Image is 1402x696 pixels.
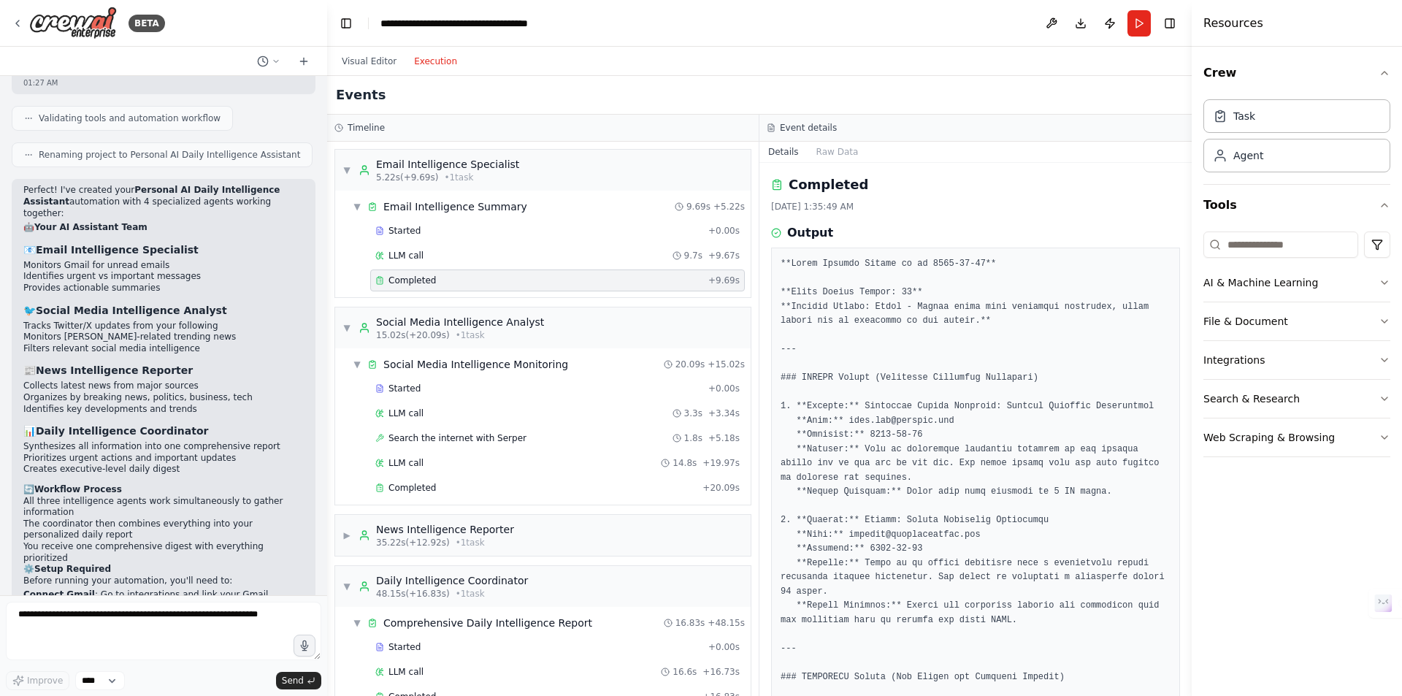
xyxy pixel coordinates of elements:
[1160,13,1180,34] button: Hide right sidebar
[23,404,304,416] li: Identifies key developments and trends
[36,244,199,256] strong: Email Intelligence Specialist
[1203,226,1390,469] div: Tools
[388,383,421,394] span: Started
[23,332,304,343] li: Monitors [PERSON_NAME]-related trending news
[388,666,424,678] span: LLM call
[1233,109,1255,123] div: Task
[388,432,526,444] span: Search the internet with Serper
[708,432,740,444] span: + 5.18s
[23,242,304,257] h3: 📧
[1203,93,1390,184] div: Crew
[376,522,514,537] div: News Intelligence Reporter
[353,617,361,629] span: ▼
[376,315,544,329] div: Social Media Intelligence Analyst
[686,201,710,213] span: 9.69s
[282,675,304,687] span: Send
[708,225,740,237] span: + 0.00s
[1203,341,1390,379] button: Integrations
[675,617,705,629] span: 16.83s
[456,329,485,341] span: • 1 task
[342,529,351,541] span: ▶
[353,359,361,370] span: ▼
[684,432,702,444] span: 1.8s
[23,496,304,519] li: All three intelligence agents work simultaneously to gather information
[23,271,304,283] li: Identifies urgent vs important messages
[444,172,473,183] span: • 1 task
[1203,380,1390,418] button: Search & Research
[353,201,361,213] span: ▼
[673,666,697,678] span: 16.6s
[6,671,69,690] button: Improve
[23,589,304,612] li: : Go to integrations and link your Gmail account
[713,201,745,213] span: + 5.22s
[383,616,592,630] div: Comprehensive Daily Intelligence Report
[336,85,386,105] h2: Events
[1203,185,1390,226] button: Tools
[23,222,304,234] h2: 🤖
[34,222,148,232] strong: Your AI Assistant Team
[251,53,286,70] button: Switch to previous chat
[708,275,740,286] span: + 9.69s
[23,185,280,207] strong: Personal AI Daily Intelligence Assistant
[336,13,356,34] button: Hide left sidebar
[708,359,745,370] span: + 15.02s
[23,484,304,496] h2: 🔄
[708,641,740,653] span: + 0.00s
[376,588,450,600] span: 48.15s (+16.83s)
[808,142,867,162] button: Raw Data
[1203,15,1263,32] h4: Resources
[23,321,304,332] li: Tracks Twitter/X updates from your following
[39,149,300,161] span: Renaming project to Personal AI Daily Intelligence Assistant
[771,201,1180,213] div: [DATE] 1:35:49 AM
[675,359,705,370] span: 20.09s
[383,357,568,372] div: Social Media Intelligence Monitoring
[342,322,351,334] span: ▼
[36,425,208,437] strong: Daily Intelligence Coordinator
[684,250,702,261] span: 9.7s
[789,175,868,195] h2: Completed
[376,157,519,172] div: Email Intelligence Specialist
[23,343,304,355] li: Filters relevant social media intelligence
[292,53,315,70] button: Start a new chat
[1203,418,1390,456] button: Web Scraping & Browsing
[383,199,527,214] div: Email Intelligence Summary
[34,564,111,574] strong: Setup Required
[1203,53,1390,93] button: Crew
[23,564,304,575] h2: ⚙️
[276,672,321,689] button: Send
[23,363,304,378] h3: 📰
[684,408,702,419] span: 3.3s
[23,260,304,272] li: Monitors Gmail for unread emails
[708,408,740,419] span: + 3.34s
[388,641,421,653] span: Started
[702,457,740,469] span: + 19.97s
[380,16,545,31] nav: breadcrumb
[36,305,227,316] strong: Social Media Intelligence Analyst
[129,15,165,32] div: BETA
[759,142,808,162] button: Details
[388,457,424,469] span: LLM call
[388,408,424,419] span: LLM call
[376,537,450,548] span: 35.22s (+12.92s)
[702,482,740,494] span: + 20.09s
[456,537,485,548] span: • 1 task
[708,250,740,261] span: + 9.67s
[23,185,304,219] p: Perfect! I've created your automation with 4 specialized agents working together:
[376,573,528,588] div: Daily Intelligence Coordinator
[23,303,304,318] h3: 🐦
[787,224,833,242] h3: Output
[34,484,122,494] strong: Workflow Process
[780,122,837,134] h3: Event details
[405,53,466,70] button: Execution
[388,250,424,261] span: LLM call
[23,519,304,541] li: The coordinator then combines everything into your personalized daily report
[673,457,697,469] span: 14.8s
[23,464,304,475] li: Creates executive-level daily digest
[23,77,304,88] div: 01:27 AM
[388,482,436,494] span: Completed
[1203,264,1390,302] button: AI & Machine Learning
[23,589,95,600] strong: Connect Gmail
[333,53,405,70] button: Visual Editor
[702,666,740,678] span: + 16.73s
[36,364,193,376] strong: News Intelligence Reporter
